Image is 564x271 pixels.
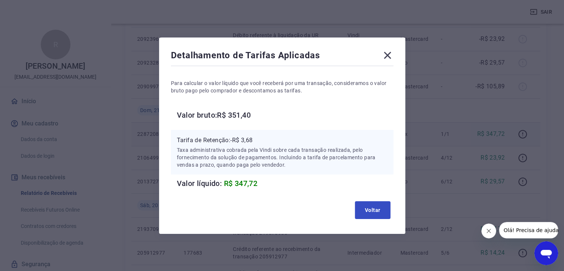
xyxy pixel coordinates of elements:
[171,49,393,64] div: Detalhamento de Tarifas Aplicadas
[481,223,496,238] iframe: Fechar mensagem
[224,179,258,188] span: R$ 347,72
[499,222,558,238] iframe: Mensagem da empresa
[177,177,393,189] h6: Valor líquido:
[177,136,387,145] p: Tarifa de Retenção: -R$ 3,68
[355,201,390,219] button: Voltar
[534,241,558,265] iframe: Botão para abrir a janela de mensagens
[177,109,393,121] h6: Valor bruto: R$ 351,40
[177,146,387,169] p: Taxa administrativa cobrada pela Vindi sobre cada transação realizada, pelo fornecimento da soluç...
[4,5,62,11] span: Olá! Precisa de ajuda?
[171,79,393,94] p: Para calcular o valor líquido que você receberá por uma transação, consideramos o valor bruto pag...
